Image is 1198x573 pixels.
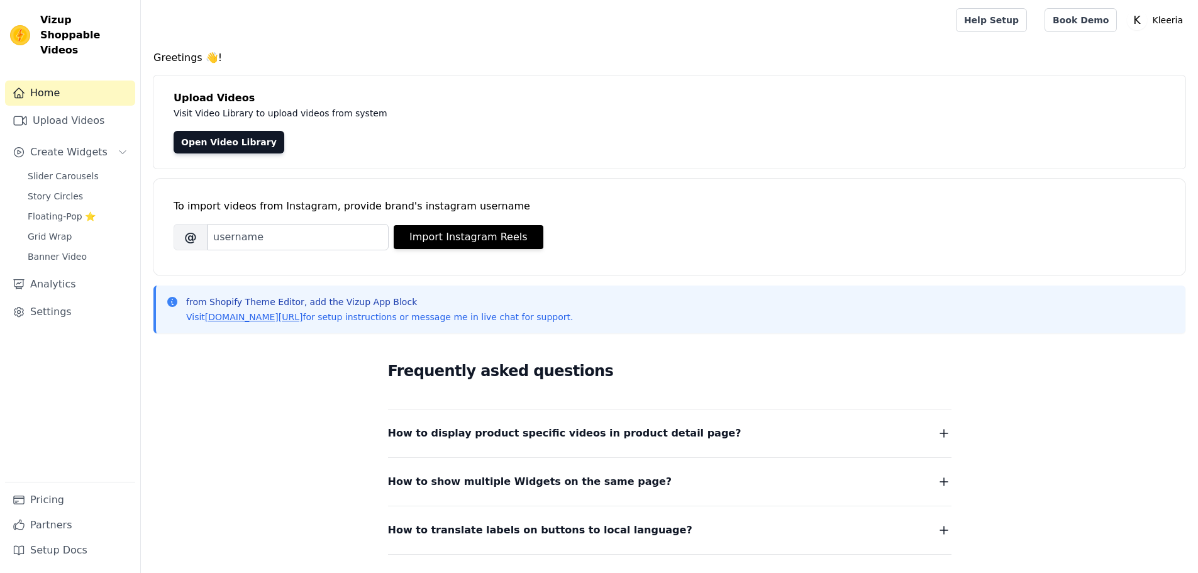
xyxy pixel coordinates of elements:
[5,299,135,325] a: Settings
[186,311,573,323] p: Visit for setup instructions or message me in live chat for support.
[174,199,1165,214] div: To import videos from Instagram, provide brand's instagram username
[28,170,99,182] span: Slider Carousels
[5,538,135,563] a: Setup Docs
[5,81,135,106] a: Home
[20,167,135,185] a: Slider Carousels
[5,513,135,538] a: Partners
[174,106,737,121] p: Visit Video Library to upload videos from system
[28,250,87,263] span: Banner Video
[40,13,130,58] span: Vizup Shoppable Videos
[5,140,135,165] button: Create Widgets
[20,248,135,265] a: Banner Video
[30,145,108,160] span: Create Widgets
[20,187,135,205] a: Story Circles
[1127,9,1188,31] button: K Kleeria
[174,224,208,250] span: @
[186,296,573,308] p: from Shopify Theme Editor, add the Vizup App Block
[956,8,1027,32] a: Help Setup
[1134,14,1141,26] text: K
[388,521,692,539] span: How to translate labels on buttons to local language?
[28,190,83,203] span: Story Circles
[388,473,672,491] span: How to show multiple Widgets on the same page?
[388,425,951,442] button: How to display product specific videos in product detail page?
[5,487,135,513] a: Pricing
[205,312,303,322] a: [DOMAIN_NAME][URL]
[174,91,1165,106] h4: Upload Videos
[20,208,135,225] a: Floating-Pop ⭐
[1147,9,1188,31] p: Kleeria
[388,521,951,539] button: How to translate labels on buttons to local language?
[20,228,135,245] a: Grid Wrap
[388,425,741,442] span: How to display product specific videos in product detail page?
[174,131,284,153] a: Open Video Library
[5,272,135,297] a: Analytics
[388,359,951,384] h2: Frequently asked questions
[10,25,30,45] img: Vizup
[28,230,72,243] span: Grid Wrap
[153,50,1185,65] h4: Greetings 👋!
[208,224,389,250] input: username
[388,473,951,491] button: How to show multiple Widgets on the same page?
[1045,8,1117,32] a: Book Demo
[394,225,543,249] button: Import Instagram Reels
[5,108,135,133] a: Upload Videos
[28,210,96,223] span: Floating-Pop ⭐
